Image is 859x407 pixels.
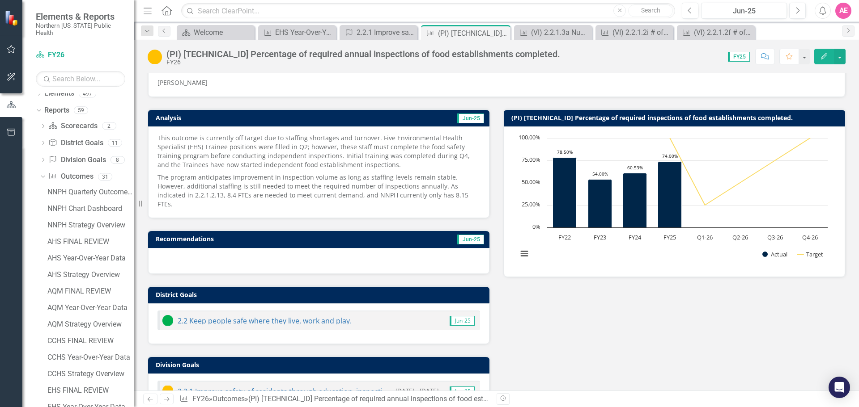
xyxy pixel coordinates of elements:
svg: Interactive chart [513,134,832,268]
p: This outcome is currently off target due to staffing shortages and turnover. Five Environmental H... [157,134,480,171]
button: Search [628,4,673,17]
a: Scorecards [48,121,97,131]
text: FY24 [629,233,642,241]
div: 2.2.1 Improve safety of residents through education, inspections and enforcement. [357,27,415,38]
text: 25.00% [522,200,540,208]
div: 31 [98,173,112,180]
small: [DATE] - [DATE] [395,386,438,395]
text: Q4-26 [802,233,818,241]
input: Search ClearPoint... [181,3,675,19]
a: (VI) 2.2.1.2f # of temporary food vendor permits (report as quarterly figure) [679,27,753,38]
a: Outcomes [48,172,93,182]
h3: Analysis [156,114,314,121]
div: AHS Strategy Overview [47,271,134,279]
h3: Recommendations [156,235,378,242]
g: Actual, series 1 of 2. Bar series with 8 bars. [553,138,811,228]
text: Q3-26 [767,233,783,241]
div: NNPH Quarterly Outcomes Report [47,188,134,196]
div: (VI) 2.2.1.2f # of temporary food vendor permits (report as quarterly figure) [694,27,753,38]
div: (PI) [TECHNICAL_ID] Percentage of required annual inspections of food establishments completed. [438,28,508,39]
div: 497 [79,90,96,97]
a: District Goals [48,138,103,148]
div: (VI) 2.2.1.2i # of vendors without a food permit shut down [612,27,671,38]
button: Show Target [797,250,824,258]
a: AHS Strategy Overview [45,268,134,282]
button: View chart menu, Chart [518,248,531,260]
a: FY26 [192,394,209,403]
text: 54.00% [592,171,608,177]
a: 2.2.1 Improve safety of residents through education, inspections and enforcement. [342,27,415,38]
div: NNPH Strategy Overview [47,221,134,229]
div: NNPH Chart Dashboard [47,205,134,213]
small: Northern [US_STATE] Public Health [36,22,125,37]
text: Q1-26 [697,233,713,241]
a: NNPH Strategy Overview [45,218,134,232]
div: (VI) 2.2.1.3a Number of food establishment inspections this quarter [531,27,590,38]
a: AQM FINAL REVIEW [45,284,134,298]
a: 2.2 Keep people safe where they live, work and play. [178,316,352,326]
a: (VI) 2.2.1.3a Number of food establishment inspections this quarter [516,27,590,38]
text: 75.00% [522,155,540,164]
text: Q2-26 [732,233,748,241]
text: FY23 [594,233,606,241]
a: AQM Strategy Overview [45,317,134,331]
a: EHS Year-Over-Year Data [260,27,334,38]
a: FY26 [36,50,125,60]
a: Welcome [179,27,252,38]
span: Search [641,7,660,14]
a: AQM Year-Over-Year Data [45,301,134,315]
div: 59 [74,107,88,114]
div: [PERSON_NAME] [157,78,836,87]
div: AQM Year-Over-Year Data [47,304,134,312]
img: On Target [162,315,173,326]
div: (PI) [TECHNICAL_ID] Percentage of required annual inspections of food establishments completed. [248,394,559,403]
text: 100.00% [519,133,540,141]
path: FY22, 78.5. Actual. [553,158,577,228]
h3: Division Goals [156,361,485,368]
a: Reports [44,105,69,116]
path: FY25, 74. Actual. [658,162,682,228]
div: FY26 [166,59,560,66]
div: EHS Year-Over-Year Data [275,27,334,38]
text: FY22 [558,233,571,241]
div: 11 [108,139,122,147]
a: NNPH Chart Dashboard [45,201,134,216]
text: 60.53% [627,164,643,171]
a: Division Goals [48,155,106,165]
path: FY23, 54. Actual. [588,180,612,228]
button: Jun-25 [701,3,787,19]
path: FY24, 60.53. Actual. [623,173,647,228]
span: Elements & Reports [36,11,125,22]
div: AQM FINAL REVIEW [47,287,134,295]
div: AQM Strategy Overview [47,320,134,328]
a: Elements [44,88,74,99]
a: AHS Year-Over-Year Data [45,251,134,265]
div: AHS FINAL REVIEW [47,238,134,246]
h3: District Goals [156,291,485,298]
div: Jun-25 [704,6,784,17]
h3: (PI) [TECHNICAL_ID] Percentage of required inspections of food establishments completed. [511,114,841,121]
text: 74.00% [662,153,678,159]
a: EHS FINAL REVIEW [45,383,134,398]
div: AHS Year-Over-Year Data [47,254,134,262]
text: 0% [532,222,540,231]
div: Welcome [194,27,252,38]
img: ClearPoint Strategy [4,10,20,25]
a: CCHS FINAL REVIEW [45,334,134,348]
button: Show Actual [762,250,787,258]
div: 8 [111,156,125,164]
input: Search Below... [36,71,125,87]
img: In Progress [148,50,162,64]
div: EHS FINAL REVIEW [47,386,134,394]
span: Jun-25 [450,316,475,326]
span: FY25 [728,52,750,62]
a: (VI) 2.2.1.2i # of vendors without a food permit shut down [598,27,671,38]
div: Open Intercom Messenger [829,377,850,398]
a: NNPH Quarterly Outcomes Report [45,185,134,199]
span: Jun-25 [450,386,475,396]
span: Jun-25 [457,235,484,244]
button: AE [835,3,851,19]
text: FY25 [663,233,676,241]
div: » » [179,394,490,404]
